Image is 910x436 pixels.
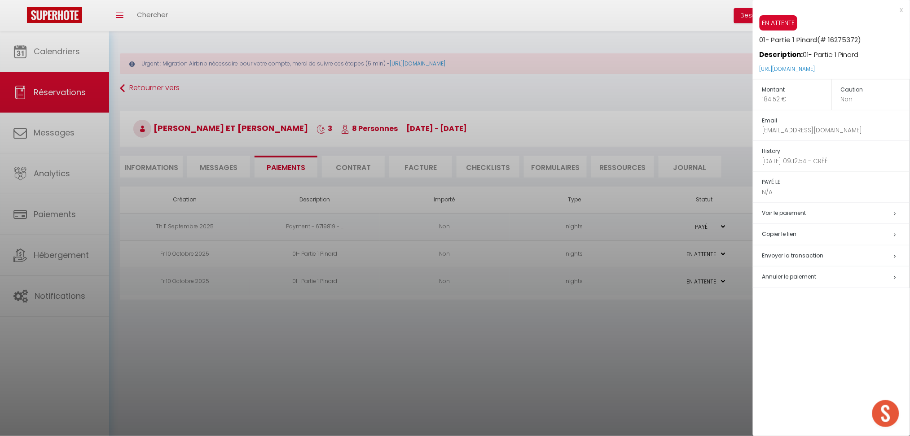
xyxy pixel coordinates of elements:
[762,273,817,280] span: Annuler le paiement
[762,177,910,187] h5: PAYÉ LE
[818,35,862,44] span: (# 16275372)
[762,157,910,166] p: [DATE] 09:12:54 - CRÊÊ
[841,95,910,104] p: Non
[760,31,910,44] h5: 01- Partie 1 Pinard
[760,15,797,31] span: EN ATTENTE
[762,187,910,197] p: N/A
[762,95,831,104] p: 184.52 €
[762,229,910,240] h5: Copier le lien
[760,44,910,60] p: 01- Partie 1 Pinard
[760,65,815,73] a: [URL][DOMAIN_NAME]
[872,400,899,427] div: Ouvrir le chat
[753,4,903,15] div: x
[762,209,806,217] a: Voir le paiement
[760,50,803,59] strong: Description:
[762,126,910,135] p: [EMAIL_ADDRESS][DOMAIN_NAME]
[762,116,910,126] h5: Email
[762,146,910,157] h5: History
[841,85,910,95] h5: Caution
[762,85,831,95] h5: Montant
[762,252,824,259] span: Envoyer la transaction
